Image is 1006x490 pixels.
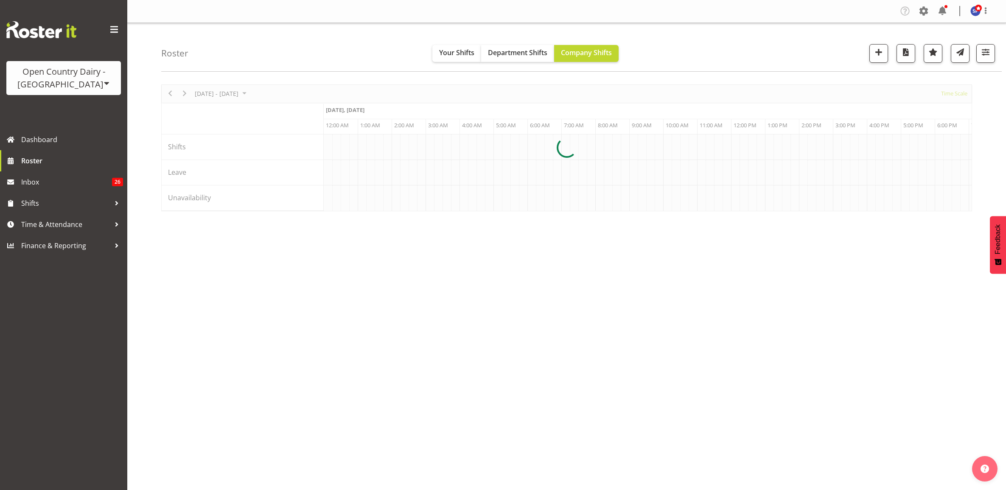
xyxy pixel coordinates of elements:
[21,197,110,210] span: Shifts
[554,45,619,62] button: Company Shifts
[21,218,110,231] span: Time & Attendance
[488,48,547,57] span: Department Shifts
[21,239,110,252] span: Finance & Reporting
[924,44,942,63] button: Highlight an important date within the roster.
[6,21,76,38] img: Rosterit website logo
[994,224,1002,254] span: Feedback
[976,44,995,63] button: Filter Shifts
[21,176,112,188] span: Inbox
[981,465,989,473] img: help-xxl-2.png
[990,216,1006,274] button: Feedback - Show survey
[951,44,970,63] button: Send a list of all shifts for the selected filtered period to all rostered employees.
[21,154,123,167] span: Roster
[15,65,112,91] div: Open Country Dairy - [GEOGRAPHIC_DATA]
[432,45,481,62] button: Your Shifts
[112,178,123,186] span: 26
[161,48,188,58] h4: Roster
[481,45,554,62] button: Department Shifts
[439,48,474,57] span: Your Shifts
[897,44,915,63] button: Download a PDF of the roster according to the set date range.
[21,133,123,146] span: Dashboard
[869,44,888,63] button: Add a new shift
[970,6,981,16] img: smt-planning7541.jpg
[561,48,612,57] span: Company Shifts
